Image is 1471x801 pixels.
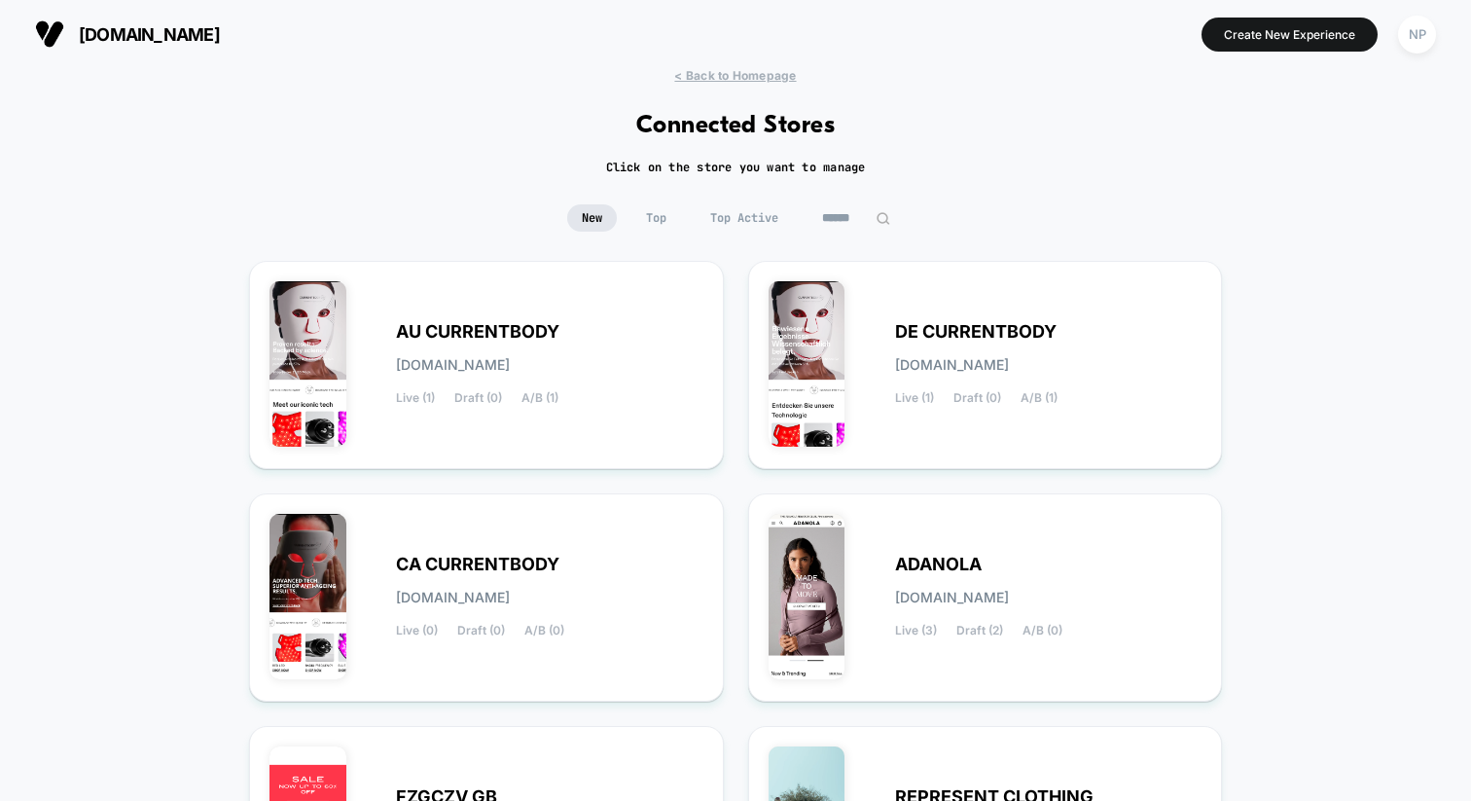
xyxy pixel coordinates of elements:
[631,204,681,232] span: Top
[895,325,1057,339] span: DE CURRENTBODY
[606,160,866,175] h2: Click on the store you want to manage
[396,358,510,372] span: [DOMAIN_NAME]
[636,112,836,140] h1: Connected Stores
[1392,15,1442,55] button: NP
[269,514,346,679] img: CA_CURRENTBODY
[696,204,793,232] span: Top Active
[79,24,220,45] span: [DOMAIN_NAME]
[953,391,1001,405] span: Draft (0)
[396,591,510,604] span: [DOMAIN_NAME]
[454,391,502,405] span: Draft (0)
[895,624,937,637] span: Live (3)
[29,18,226,50] button: [DOMAIN_NAME]
[674,68,796,83] span: < Back to Homepage
[1023,624,1062,637] span: A/B (0)
[35,19,64,49] img: Visually logo
[956,624,1003,637] span: Draft (2)
[567,204,617,232] span: New
[269,281,346,447] img: AU_CURRENTBODY
[1202,18,1378,52] button: Create New Experience
[457,624,505,637] span: Draft (0)
[521,391,558,405] span: A/B (1)
[895,591,1009,604] span: [DOMAIN_NAME]
[895,558,982,571] span: ADANOLA
[396,624,438,637] span: Live (0)
[895,391,934,405] span: Live (1)
[524,624,564,637] span: A/B (0)
[1021,391,1058,405] span: A/B (1)
[1398,16,1436,54] div: NP
[769,514,845,679] img: ADANOLA
[396,558,559,571] span: CA CURRENTBODY
[895,358,1009,372] span: [DOMAIN_NAME]
[396,391,435,405] span: Live (1)
[396,325,559,339] span: AU CURRENTBODY
[769,281,845,447] img: DE_CURRENTBODY
[876,211,890,226] img: edit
